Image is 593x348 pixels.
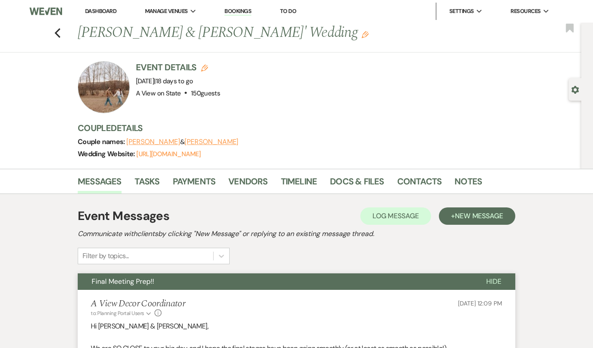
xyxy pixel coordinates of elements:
[228,174,267,194] a: Vendors
[330,174,384,194] a: Docs & Files
[126,138,180,145] button: [PERSON_NAME]
[78,273,472,290] button: Final Meeting Prep!!
[154,77,193,85] span: |
[173,174,216,194] a: Payments
[82,251,129,261] div: Filter by topics...
[78,23,467,43] h1: [PERSON_NAME] & [PERSON_NAME]' Wedding
[280,7,296,15] a: To Do
[91,309,152,317] button: to: Planning Portal Users
[85,7,116,15] a: Dashboard
[439,207,515,225] button: +New Message
[397,174,442,194] a: Contacts
[191,89,220,98] span: 150 guests
[78,229,515,239] h2: Communicate with clients by clicking "New Message" or replying to an existing message thread.
[360,207,431,225] button: Log Message
[78,174,122,194] a: Messages
[224,7,251,16] a: Bookings
[156,77,193,85] span: 18 days to go
[486,277,501,286] span: Hide
[458,299,502,307] span: [DATE] 12:09 PM
[449,7,474,16] span: Settings
[135,174,160,194] a: Tasks
[455,174,482,194] a: Notes
[91,322,208,331] span: Hi [PERSON_NAME] & [PERSON_NAME],
[92,277,154,286] span: Final Meeting Prep!!
[78,137,126,146] span: Couple names:
[184,138,238,145] button: [PERSON_NAME]
[145,7,188,16] span: Manage Venues
[91,310,144,317] span: to: Planning Portal Users
[511,7,540,16] span: Resources
[281,174,317,194] a: Timeline
[78,207,169,225] h1: Event Messages
[126,138,238,146] span: &
[372,211,419,220] span: Log Message
[571,85,579,93] button: Open lead details
[78,122,564,134] h3: Couple Details
[30,2,62,20] img: Weven Logo
[136,89,181,98] span: A View on State
[455,211,503,220] span: New Message
[362,30,369,38] button: Edit
[91,299,185,309] h5: A View Decor Coordinator
[136,77,193,85] span: [DATE]
[78,149,136,158] span: Wedding Website:
[136,61,220,73] h3: Event Details
[472,273,515,290] button: Hide
[136,150,201,158] a: [URL][DOMAIN_NAME]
